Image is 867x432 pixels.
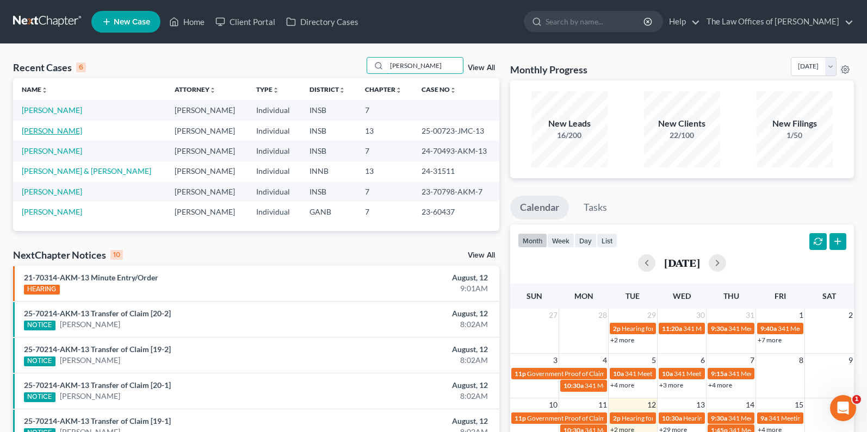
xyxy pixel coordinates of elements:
[597,309,608,322] span: 28
[60,391,120,402] a: [PERSON_NAME]
[531,130,608,141] div: 16/200
[510,63,587,76] h3: Monthly Progress
[548,309,559,322] span: 27
[175,85,216,93] a: Attorneyunfold_more
[395,87,402,93] i: unfold_more
[659,381,683,389] a: +3 more
[847,354,854,367] span: 9
[602,354,608,367] span: 4
[24,356,55,366] div: NOTICE
[852,395,861,404] span: 1
[339,87,345,93] i: unfold_more
[597,233,617,248] button: list
[711,370,727,378] span: 9:15a
[574,291,593,300] span: Mon
[468,64,495,72] a: View All
[683,414,820,422] span: Hearing for [PERSON_NAME] [PERSON_NAME]
[413,141,499,161] td: 24-70493-AKM-13
[24,309,171,318] a: 25-70214-AKM-13 Transfer of Claim [20-2]
[847,309,854,322] span: 2
[166,161,247,181] td: [PERSON_NAME]
[281,12,364,32] a: Directory Cases
[247,161,301,181] td: Individual
[413,121,499,141] td: 25-00723-JMC-13
[340,272,488,283] div: August, 12
[646,309,657,322] span: 29
[798,309,804,322] span: 1
[301,161,356,181] td: INNB
[166,141,247,161] td: [PERSON_NAME]
[563,381,584,390] span: 10:30a
[60,319,120,330] a: [PERSON_NAME]
[256,85,279,93] a: Typeunfold_more
[531,117,608,130] div: New Leads
[340,319,488,330] div: 8:02AM
[22,146,82,155] a: [PERSON_NAME]
[664,12,700,32] a: Help
[711,414,727,422] span: 9:30a
[728,414,826,422] span: 341 Meeting for [PERSON_NAME]
[356,181,413,202] td: 7
[515,370,526,378] span: 11p
[309,85,345,93] a: Districtunfold_more
[22,126,82,135] a: [PERSON_NAME]
[798,354,804,367] span: 8
[574,196,617,220] a: Tasks
[518,233,547,248] button: month
[340,380,488,391] div: August, 12
[413,161,499,181] td: 24-31511
[24,345,171,354] a: 25-70214-AKM-13 Transfer of Claim [19-2]
[728,324,826,333] span: 341 Meeting for [PERSON_NAME]
[597,398,608,411] span: 11
[24,380,171,390] a: 25-70214-AKM-13 Transfer of Claim [20-1]
[622,324,707,333] span: Hearing for [PERSON_NAME]
[674,370,772,378] span: 341 Meeting for [PERSON_NAME]
[450,87,456,93] i: unfold_more
[468,252,495,259] a: View All
[247,181,301,202] td: Individual
[273,87,279,93] i: unfold_more
[552,354,559,367] span: 3
[626,291,640,300] span: Tue
[585,381,740,390] span: 341 Meeting for [PERSON_NAME] & [PERSON_NAME]
[625,370,723,378] span: 341 Meeting for [PERSON_NAME]
[699,354,706,367] span: 6
[247,100,301,120] td: Individual
[340,355,488,366] div: 8:02AM
[210,12,281,32] a: Client Portal
[301,121,356,141] td: INSB
[166,181,247,202] td: [PERSON_NAME]
[646,398,657,411] span: 12
[673,291,691,300] span: Wed
[613,370,624,378] span: 10a
[527,414,806,422] span: Government Proof of Claim due - [PERSON_NAME] and [PERSON_NAME][DATE] - 3:25-bk-30160
[301,202,356,222] td: GANB
[830,395,856,421] iframe: Intercom live chat
[24,285,60,295] div: HEARING
[340,344,488,355] div: August, 12
[340,283,488,294] div: 9:01AM
[247,121,301,141] td: Individual
[76,62,86,72] div: 6
[24,273,158,282] a: 21-70314-AKM-13 Minute Entry/Order
[356,161,413,181] td: 13
[24,416,171,425] a: 25-70214-AKM-13 Transfer of Claim [19-1]
[644,117,720,130] div: New Clients
[723,291,739,300] span: Thu
[166,100,247,120] td: [PERSON_NAME]
[745,309,755,322] span: 31
[711,324,727,333] span: 9:30a
[758,336,782,344] a: +7 more
[548,398,559,411] span: 10
[546,11,645,32] input: Search by name...
[413,202,499,222] td: 23-60437
[708,381,732,389] a: +4 more
[22,85,48,93] a: Nameunfold_more
[644,130,720,141] div: 22/100
[340,308,488,319] div: August, 12
[247,202,301,222] td: Individual
[340,416,488,427] div: August, 12
[166,121,247,141] td: [PERSON_NAME]
[41,87,48,93] i: unfold_more
[24,392,55,402] div: NOTICE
